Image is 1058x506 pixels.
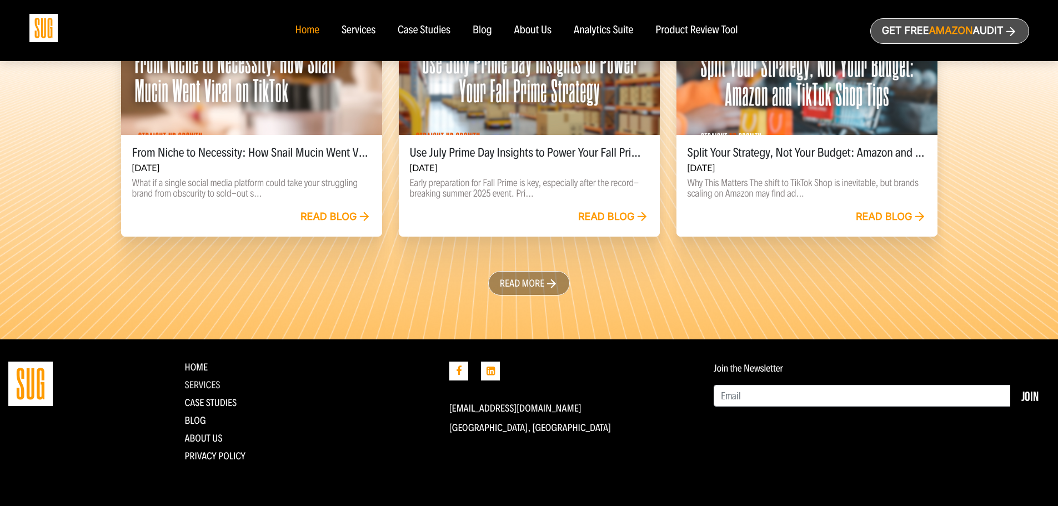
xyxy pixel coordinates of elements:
a: Read blog [300,211,371,223]
a: Analytics Suite [574,24,633,37]
a: Read blog [578,211,649,223]
input: Email [714,385,1011,407]
a: About Us [184,432,222,444]
button: Join [1010,385,1050,407]
h6: [DATE] [410,163,649,173]
h6: [DATE] [132,163,371,173]
span: Amazon [929,25,972,37]
a: Privacy Policy [184,450,245,462]
h5: Split Your Strategy, Not Your Budget: Amazon and TikTok Shop Tips [688,146,926,159]
a: Services [184,379,220,391]
img: Straight Up Growth [8,362,53,406]
a: Product Review Tool [655,24,738,37]
p: [GEOGRAPHIC_DATA], [GEOGRAPHIC_DATA] [449,422,697,433]
a: Blog [184,414,205,427]
h5: Use July Prime Day Insights to Power Your Fall Prime Strategy [410,146,649,159]
img: Sug [29,14,58,42]
a: Get freeAmazonAudit [870,18,1029,44]
a: Case Studies [398,24,450,37]
a: Services [342,24,375,37]
h6: [DATE] [688,163,926,173]
a: Home [184,361,208,373]
p: Why This Matters The shift to TikTok Shop is inevitable, but brands scaling on Amazon may find ad... [688,178,926,199]
a: Home [295,24,319,37]
p: Early preparation for Fall Prime is key, especially after the record-breaking summer 2025 event. ... [410,178,649,199]
a: CASE STUDIES [184,397,237,409]
h5: From Niche to Necessity: How Snail Mucin Went Viral on TikTok [132,146,371,159]
a: About Us [514,24,552,37]
p: What if a single social media platform could take your struggling brand from obscurity to sold-ou... [132,178,371,199]
a: Read more [488,271,570,295]
a: Blog [473,24,492,37]
a: [EMAIL_ADDRESS][DOMAIN_NAME] [449,402,581,414]
a: Read blog [856,211,926,223]
label: Join the Newsletter [714,363,783,374]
